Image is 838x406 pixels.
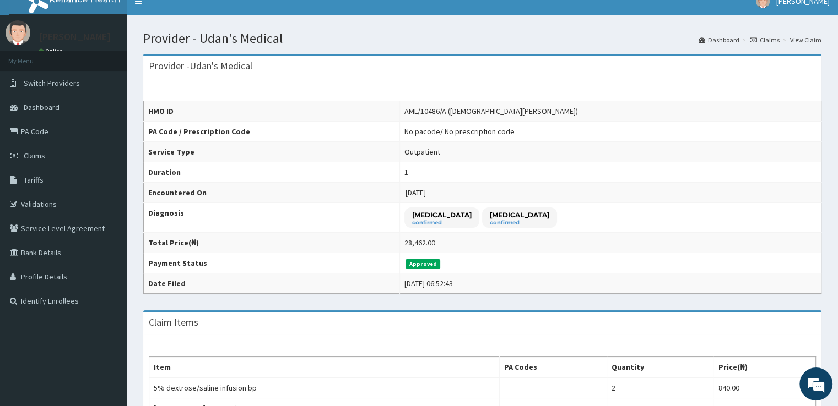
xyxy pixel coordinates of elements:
div: Outpatient [404,146,440,157]
h3: Provider - Udan's Medical [149,61,252,71]
th: Payment Status [144,253,400,273]
th: Date Filed [144,273,400,294]
th: Encountered On [144,183,400,203]
th: Item [149,357,500,378]
span: Dashboard [24,102,60,112]
div: No pacode / No prescription code [404,126,515,137]
a: Claims [750,35,780,45]
th: Total Price(₦) [144,233,400,253]
td: 840.00 [713,377,816,398]
th: PA Codes [499,357,607,378]
th: Duration [144,162,400,183]
small: confirmed [412,220,472,226]
div: 1 [404,167,408,178]
th: Service Type [144,142,400,162]
span: Switch Providers [24,78,80,88]
a: View Claim [790,35,821,45]
a: Dashboard [699,35,739,45]
h3: Claim Items [149,317,198,327]
span: [DATE] [406,188,426,197]
div: AML/10486/A ([DEMOGRAPHIC_DATA][PERSON_NAME]) [404,106,578,117]
th: Diagnosis [144,203,400,233]
img: User Image [6,20,30,45]
th: Price(₦) [713,357,816,378]
p: [PERSON_NAME] [39,32,111,42]
th: Quantity [607,357,713,378]
div: [DATE] 06:52:43 [404,278,453,289]
span: Approved [406,259,440,269]
p: [MEDICAL_DATA] [412,210,472,220]
div: 28,462.00 [404,237,435,248]
small: confirmed [490,220,549,226]
p: [MEDICAL_DATA] [490,210,549,220]
h1: Provider - Udan's Medical [143,31,821,46]
td: 5% dextrose/saline infusion bp [149,377,500,398]
span: Claims [24,151,45,161]
span: Tariffs [24,175,44,185]
a: Online [39,47,65,55]
td: 2 [607,377,713,398]
th: HMO ID [144,101,400,122]
th: PA Code / Prescription Code [144,122,400,142]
